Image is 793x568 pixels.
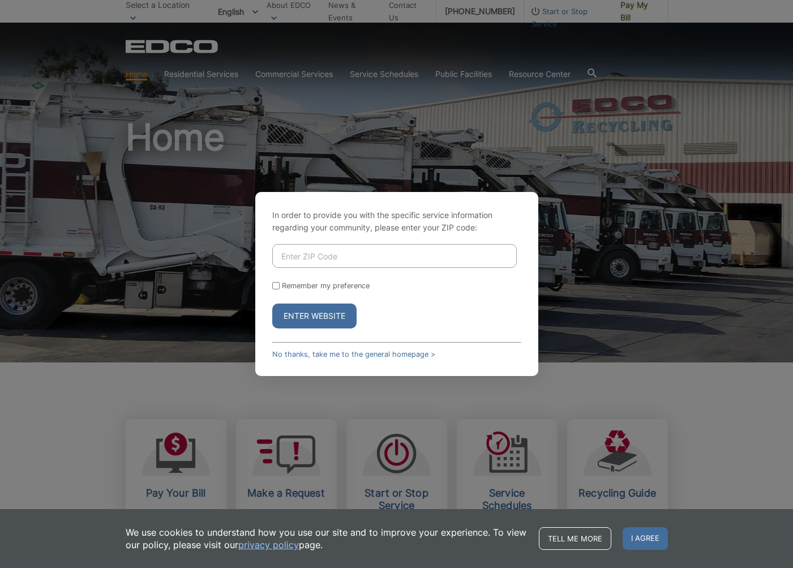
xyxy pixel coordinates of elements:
[272,350,435,358] a: No thanks, take me to the general homepage >
[282,281,370,290] label: Remember my preference
[238,539,299,551] a: privacy policy
[272,209,521,234] p: In order to provide you with the specific service information regarding your community, please en...
[539,527,611,550] a: Tell me more
[126,526,528,551] p: We use cookies to understand how you use our site and to improve your experience. To view our pol...
[623,527,668,550] span: I agree
[272,244,517,268] input: Enter ZIP Code
[272,304,357,328] button: Enter Website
